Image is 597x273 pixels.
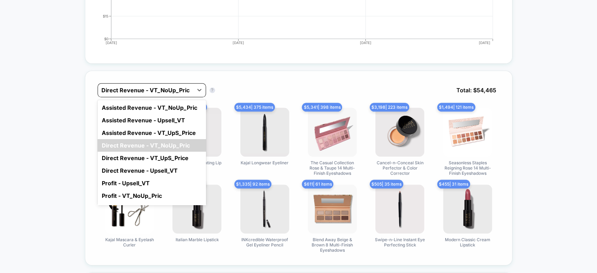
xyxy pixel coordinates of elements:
[172,185,221,234] img: Italian Marble Lipstick
[306,237,358,253] span: Blend Away Beige & Brown 8 Multi-Finish Eyeshadows
[240,185,289,234] img: INKcredible Waterproof Gel Eyeliner Pencil
[308,108,357,157] img: The Casual Collection Rose & Taupe 14 Multi-Finish Eyeshadows
[374,237,426,247] span: Swipe-n-Line Instant Eye Perfecting Stick
[98,139,206,152] div: Direct Revenue - VT_NoUp_Pric
[306,160,358,176] span: The Casual Collection Rose & Taupe 14 Multi-Finish Eyeshadows
[103,14,108,18] tspan: $15
[479,41,490,45] tspan: [DATE]
[106,41,117,45] tspan: [DATE]
[374,160,426,176] span: Cancel-n-Conceal Skin Perfector & Color Corrector
[103,237,156,247] span: Kajal Mascara & Eyelash Curler
[233,41,244,45] tspan: [DATE]
[302,180,333,188] span: $ 611 | 61 items
[375,108,424,157] img: Cancel-n-Conceal Skin Perfector & Color Corrector
[239,237,291,247] span: INKcredible Waterproof Gel Eyeliner Pencil
[98,127,206,139] div: Assisted Revenue - VT_UpS_Price
[241,160,289,165] span: Kajal Longwear Eyeliner
[209,87,215,93] button: ?
[370,180,403,188] span: $ 505 | 35 items
[375,185,424,234] img: Swipe-n-Line Instant Eye Perfecting Stick
[98,189,206,202] div: Profit - VT_NoUp_Pric
[234,180,271,188] span: $ 1,335 | 92 items
[105,185,154,234] img: Kajal Mascara & Eyelash Curler
[175,237,219,242] span: Italian Marble Lipstick
[308,185,357,234] img: Blend Away Beige & Brown 8 Multi-Finish Eyeshadows
[234,103,275,112] span: $ 5,434 | 375 items
[370,103,409,112] span: $ 3,198 | 223 items
[98,177,206,189] div: Profit - Upsell_VT
[98,152,206,164] div: Direct Revenue - VT_UpS_Price
[453,83,500,97] span: Total: $ 54,465
[443,108,492,157] img: Seasonless Staples Reigning Rose 14 Multi-Finish Eyeshadows
[98,114,206,127] div: Assisted Revenue - Upsell_VT
[437,103,475,112] span: $ 1,494 | 121 items
[104,36,108,41] tspan: $0
[240,108,289,157] img: Kajal Longwear Eyeliner
[441,237,494,247] span: Modern Classic Cream Lipstick
[441,160,494,176] span: Seasonless Staples Reigning Rose 14 Multi-Finish Eyeshadows
[98,101,206,114] div: Assisted Revenue - VT_NoUp_Pric
[437,180,470,188] span: $ 455 | 31 items
[302,103,342,112] span: $ 5,341 | 398 items
[98,164,206,177] div: Direct Revenue - Upsell_VT
[360,41,371,45] tspan: [DATE]
[98,202,206,215] div: Profit - VT_UpS_Price
[443,185,492,234] img: Modern Classic Cream Lipstick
